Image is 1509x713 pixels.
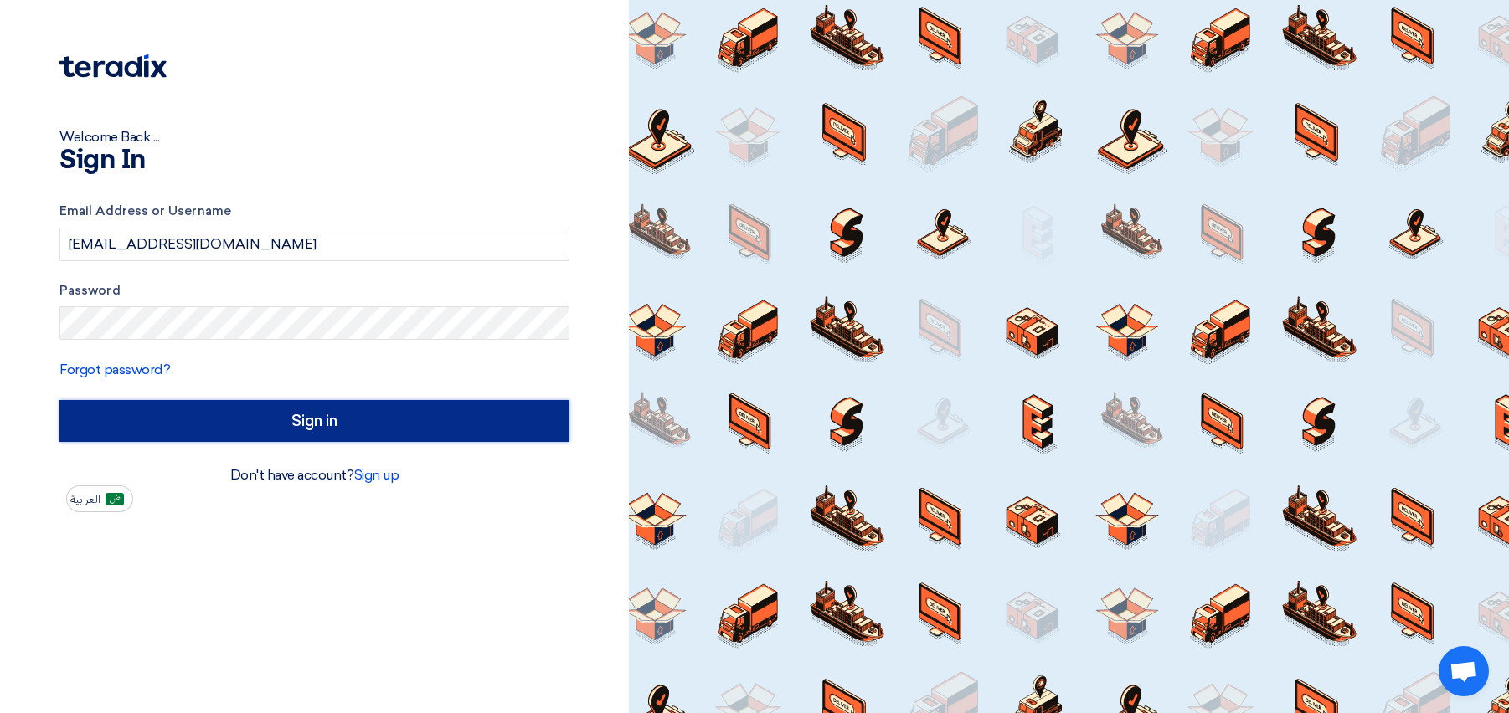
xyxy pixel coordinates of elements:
[59,400,569,442] input: Sign in
[59,202,569,221] label: Email Address or Username
[70,494,100,505] span: العربية
[59,147,569,174] h1: Sign In
[1439,646,1489,696] div: Open chat
[59,465,569,485] div: Don't have account?
[66,485,133,512] button: العربية
[59,228,569,261] input: Enter your business email or username
[106,493,124,505] img: ar-AR.png
[59,127,569,147] div: Welcome Back ...
[354,467,399,483] a: Sign up
[59,362,170,377] a: Forgot password?
[59,54,167,78] img: Teradix logo
[59,281,569,300] label: Password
